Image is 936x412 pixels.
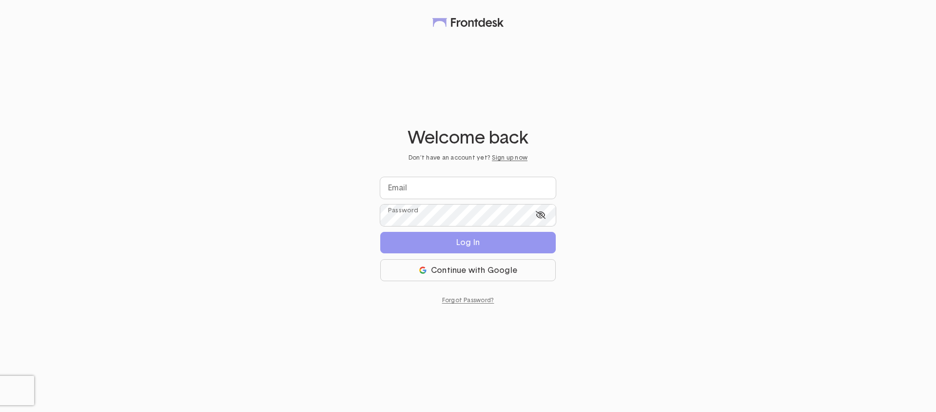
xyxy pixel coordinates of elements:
[380,232,556,253] button: Log In
[380,129,556,148] h1: Welcome back
[456,239,480,247] div: Log In
[492,155,527,161] a: Sign up now
[380,259,556,281] button: Continue with Google
[442,297,494,305] a: Forgot Password?
[380,154,556,162] p: Don’t have an account yet?
[432,18,504,27] img: Frontdesk main logo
